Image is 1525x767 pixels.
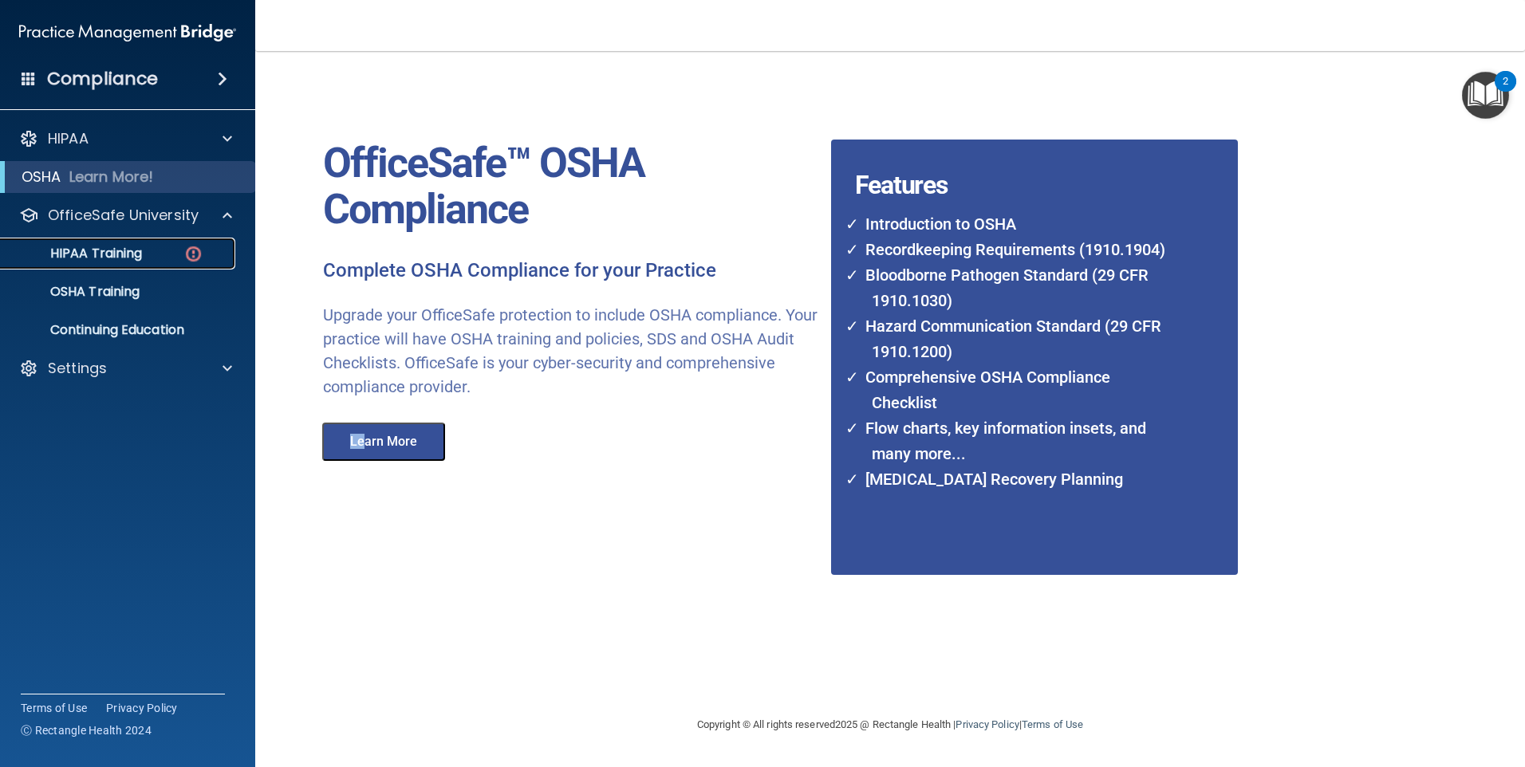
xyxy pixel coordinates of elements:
[10,322,228,338] p: Continuing Education
[856,237,1175,262] li: Recordkeeping Requirements (1910.1904)
[323,258,819,284] p: Complete OSHA Compliance for your Practice
[19,129,232,148] a: HIPAA
[48,129,89,148] p: HIPAA
[599,699,1181,750] div: Copyright © All rights reserved 2025 @ Rectangle Health | |
[1503,81,1508,102] div: 2
[19,17,236,49] img: PMB logo
[322,423,445,461] button: Learn More
[48,206,199,225] p: OfficeSafe University
[856,466,1175,492] li: [MEDICAL_DATA] Recovery Planning
[323,140,819,233] p: OfficeSafe™ OSHA Compliance
[22,167,61,187] p: OSHA
[21,700,87,716] a: Terms of Use
[856,364,1175,415] li: Comprehensive OSHA Compliance Checklist
[19,359,232,378] a: Settings
[47,68,158,90] h4: Compliance
[323,303,819,399] p: Upgrade your OfficeSafe protection to include OSHA compliance. Your practice will have OSHA train...
[856,415,1175,466] li: Flow charts, key information insets, and many more...
[1462,72,1509,119] button: Open Resource Center, 2 new notifications
[10,246,142,262] p: HIPAA Training
[856,262,1175,313] li: Bloodborne Pathogen Standard (29 CFR 1910.1030)
[10,284,140,300] p: OSHA Training
[1445,657,1506,718] iframe: Drift Widget Chat Controller
[183,244,203,264] img: danger-circle.6113f641.png
[1022,718,1083,730] a: Terms of Use
[956,718,1019,730] a: Privacy Policy
[69,167,154,187] p: Learn More!
[106,700,178,716] a: Privacy Policy
[831,140,1196,171] h4: Features
[21,722,152,738] span: Ⓒ Rectangle Health 2024
[856,313,1175,364] li: Hazard Communication Standard (29 CFR 1910.1200)
[856,211,1175,237] li: Introduction to OSHA
[311,436,461,448] a: Learn More
[19,206,232,225] a: OfficeSafe University
[48,359,107,378] p: Settings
